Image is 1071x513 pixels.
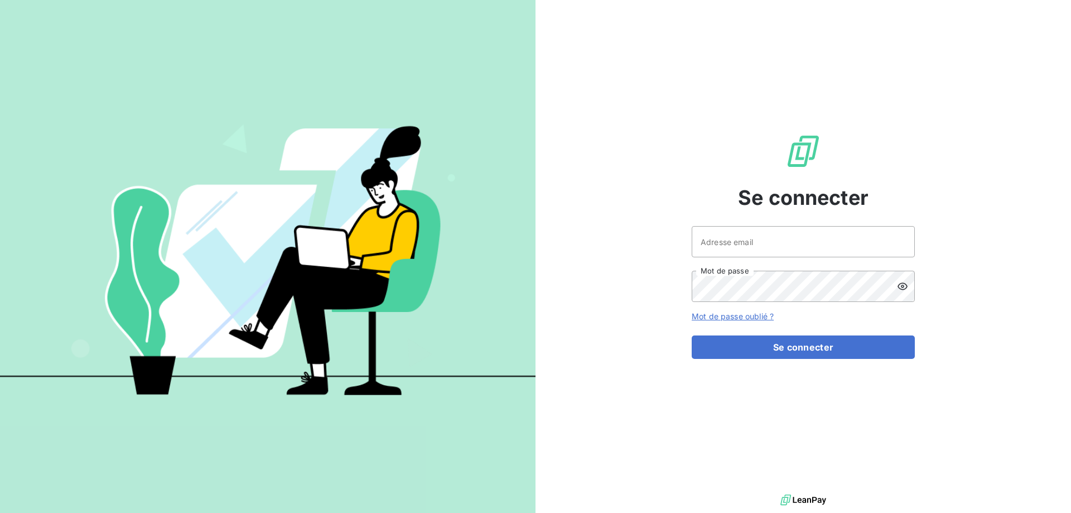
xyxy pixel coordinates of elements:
[738,183,869,213] span: Se connecter
[692,226,915,257] input: placeholder
[692,311,774,321] a: Mot de passe oublié ?
[780,492,826,509] img: logo
[785,133,821,169] img: Logo LeanPay
[692,335,915,359] button: Se connecter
